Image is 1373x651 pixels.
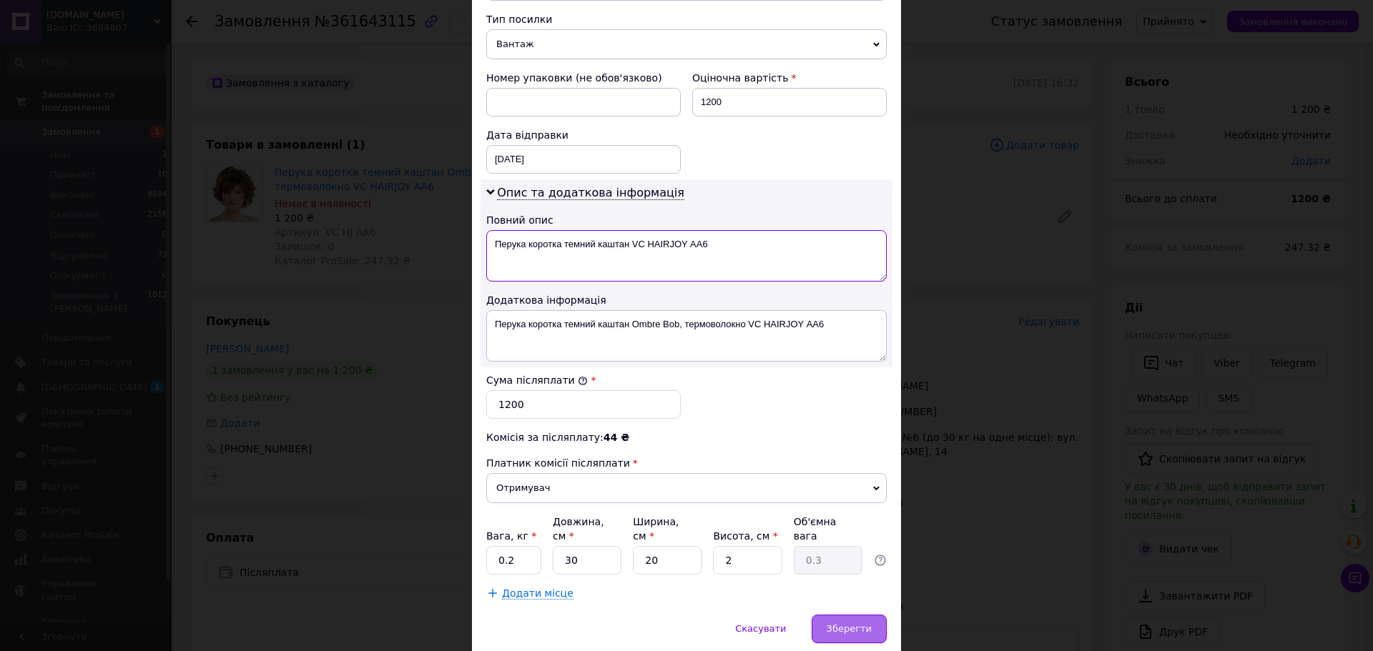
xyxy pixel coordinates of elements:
span: Опис та додаткова інформація [497,186,684,200]
span: Вантаж [486,29,887,59]
span: 44 ₴ [604,432,629,443]
span: Платник комісії післяплати [486,457,630,469]
span: Скасувати [735,623,786,634]
label: Ширина, см [633,516,679,542]
span: Тип посилки [486,14,552,25]
div: Об'ємна вага [794,515,862,543]
label: Вага, кг [486,530,536,542]
label: Сума післяплати [486,374,588,386]
span: Зберегти [827,623,872,634]
div: Повний опис [486,213,887,227]
div: Оціночна вартість [692,71,887,85]
div: Номер упаковки (не обов'язково) [486,71,681,85]
span: Отримувач [486,473,887,503]
textarea: Перука коротка темний каштан Ombre Bob, термоволокно VC HAIRJOY АA6 [486,310,887,362]
div: Комісія за післяплату: [486,430,887,444]
div: Дата відправки [486,128,681,142]
span: Додати місце [502,587,574,600]
label: Висота, см [713,530,777,542]
div: Додаткова інформація [486,293,887,307]
textarea: Перука коротка темний каштан VC HAIRJOY АA6 [486,230,887,282]
label: Довжина, см [553,516,604,542]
